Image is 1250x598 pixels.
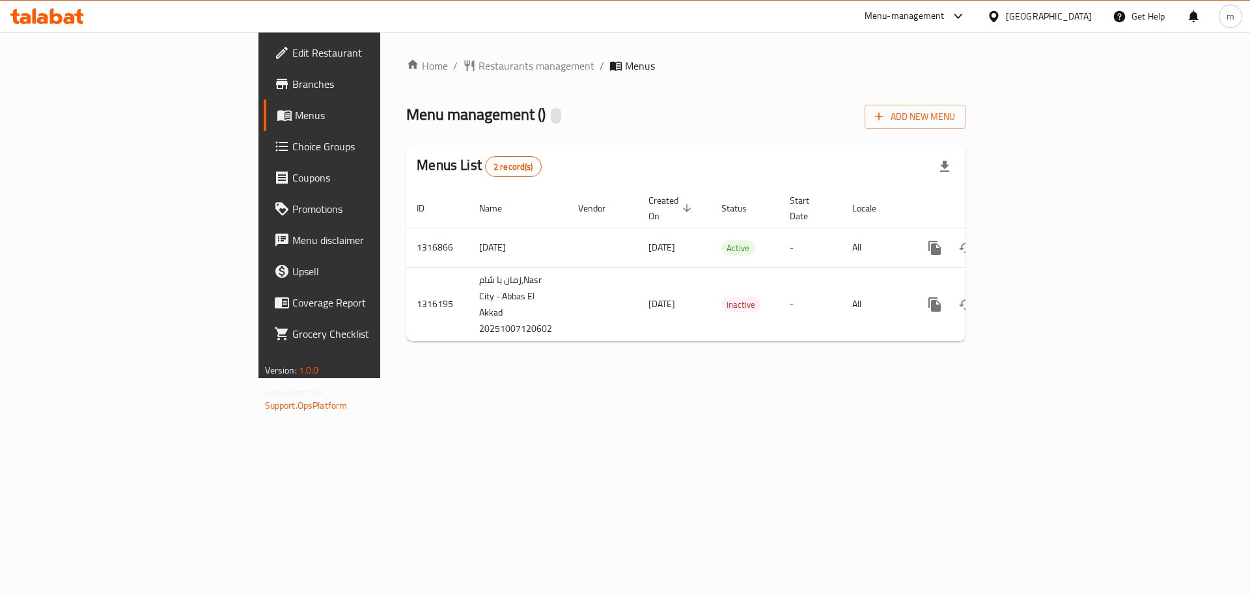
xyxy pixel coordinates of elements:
[1006,9,1092,23] div: [GEOGRAPHIC_DATA]
[721,200,764,216] span: Status
[264,193,467,224] a: Promotions
[469,267,568,341] td: زمان يا شام,Nasr City - Abbas El Akkad 20251007120602
[721,241,755,256] span: Active
[1227,9,1234,23] span: m
[842,267,909,341] td: All
[779,267,842,341] td: -
[292,170,457,185] span: Coupons
[406,58,965,74] nav: breadcrumb
[721,297,760,312] div: Inactive
[292,45,457,61] span: Edit Restaurant
[264,37,467,68] a: Edit Restaurant
[265,397,348,414] a: Support.OpsPlatform
[600,58,604,74] li: /
[417,156,541,177] h2: Menus List
[865,105,965,129] button: Add New Menu
[919,232,951,264] button: more
[842,228,909,267] td: All
[852,200,893,216] span: Locale
[919,289,951,320] button: more
[292,232,457,248] span: Menu disclaimer
[479,200,519,216] span: Name
[264,256,467,287] a: Upsell
[648,295,675,312] span: [DATE]
[951,289,982,320] button: Change Status
[779,228,842,267] td: -
[292,139,457,154] span: Choice Groups
[865,8,945,24] div: Menu-management
[292,326,457,342] span: Grocery Checklist
[578,200,622,216] span: Vendor
[790,193,826,224] span: Start Date
[264,100,467,131] a: Menus
[264,318,467,349] a: Grocery Checklist
[463,58,594,74] a: Restaurants management
[625,58,655,74] span: Menus
[295,107,457,123] span: Menus
[486,161,541,173] span: 2 record(s)
[721,297,760,312] span: Inactive
[264,287,467,318] a: Coverage Report
[648,239,675,256] span: [DATE]
[929,151,960,182] div: Export file
[951,232,982,264] button: Change Status
[406,189,1055,342] table: enhanced table
[264,224,467,256] a: Menu disclaimer
[417,200,441,216] span: ID
[265,384,325,401] span: Get support on:
[406,100,546,129] span: Menu management ( )
[292,76,457,92] span: Branches
[721,240,755,256] div: Active
[469,228,568,267] td: [DATE]
[909,189,1055,228] th: Actions
[648,193,695,224] span: Created On
[264,131,467,162] a: Choice Groups
[292,295,457,310] span: Coverage Report
[292,264,457,279] span: Upsell
[292,201,457,217] span: Promotions
[264,68,467,100] a: Branches
[479,58,594,74] span: Restaurants management
[485,156,542,177] div: Total records count
[264,162,467,193] a: Coupons
[875,109,955,125] span: Add New Menu
[299,362,319,379] span: 1.0.0
[265,362,297,379] span: Version:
